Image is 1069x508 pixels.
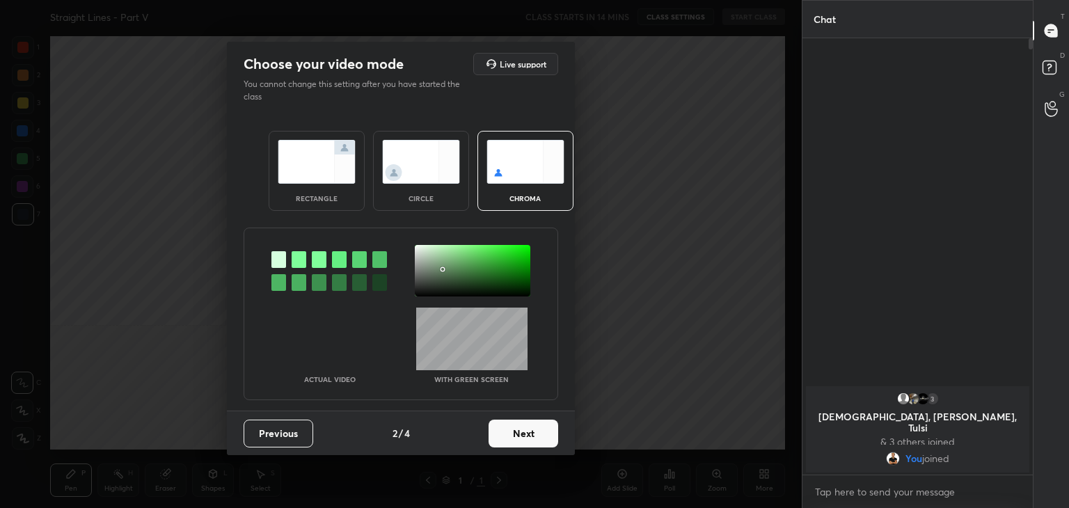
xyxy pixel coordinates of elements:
[289,195,345,202] div: rectangle
[1060,50,1065,61] p: D
[244,78,469,103] p: You cannot change this setting after you have started the class
[906,392,920,406] img: 158f8156d7f647c887e7214b3f2fa29f.jpg
[802,1,847,38] p: Chat
[802,383,1033,475] div: grid
[404,426,410,440] h4: 4
[489,420,558,447] button: Next
[905,453,922,464] span: You
[500,60,546,68] h5: Live support
[814,411,1021,434] p: [DEMOGRAPHIC_DATA], [PERSON_NAME], Tulsi
[244,55,404,73] h2: Choose your video mode
[304,376,356,383] p: Actual Video
[1061,11,1065,22] p: T
[486,140,564,184] img: chromaScreenIcon.c19ab0a0.svg
[1059,89,1065,100] p: G
[916,392,930,406] img: a916d3b4df5c4a948034d42c480724d5.png
[922,453,949,464] span: joined
[393,195,449,202] div: circle
[434,376,509,383] p: With green screen
[382,140,460,184] img: circleScreenIcon.acc0effb.svg
[278,140,356,184] img: normalScreenIcon.ae25ed63.svg
[886,452,900,466] img: fe4b8a03a1bf418596e07c738c76a6a1.jpg
[926,392,940,406] div: 3
[896,392,910,406] img: default.png
[244,420,313,447] button: Previous
[814,436,1021,447] p: & 3 others joined
[393,426,397,440] h4: 2
[498,195,553,202] div: chroma
[399,426,403,440] h4: /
